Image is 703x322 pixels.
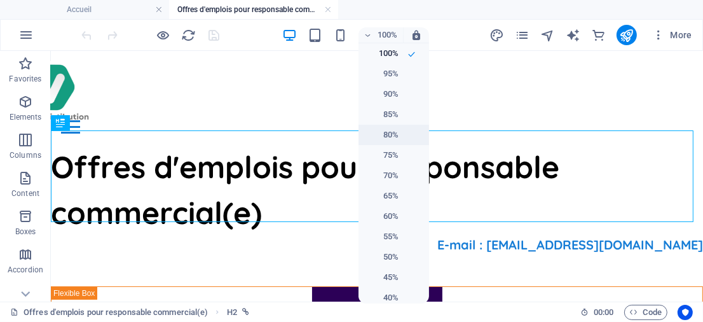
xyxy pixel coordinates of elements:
h6: 85% [366,107,399,122]
h6: 100% [366,46,399,61]
h6: 50% [366,249,399,265]
h6: 60% [366,209,399,224]
h6: 95% [366,66,399,81]
h6: 55% [366,229,399,244]
h6: 65% [366,188,399,204]
h6: 70% [366,168,399,183]
h6: 40% [366,290,399,305]
h6: 45% [366,270,399,285]
h6: 90% [366,87,399,102]
h6: 75% [366,148,399,163]
h6: 80% [366,127,399,143]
